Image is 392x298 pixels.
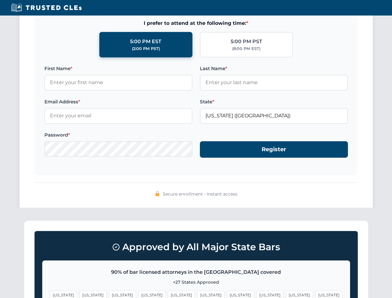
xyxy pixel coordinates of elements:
[50,279,342,286] p: +27 States Approved
[200,98,348,106] label: State
[200,75,348,90] input: Enter your last name
[132,46,160,52] div: (2:00 PM PST)
[44,108,192,124] input: Enter your email
[42,239,350,255] h3: Approved by All Major State Bars
[44,65,192,72] label: First Name
[9,3,83,12] img: Trusted CLEs
[44,19,348,27] span: I prefer to attend at the following time:
[44,98,192,106] label: Email Address
[44,131,192,139] label: Password
[50,268,342,276] p: 90% of bar licensed attorneys in the [GEOGRAPHIC_DATA] covered
[200,65,348,72] label: Last Name
[232,46,260,52] div: (8:00 PM EST)
[44,75,192,90] input: Enter your first name
[200,141,348,158] button: Register
[155,191,160,196] img: 🔒
[163,191,237,197] span: Secure enrollment • Instant access
[130,38,161,46] div: 5:00 PM EST
[231,38,262,46] div: 5:00 PM PST
[200,108,348,124] input: Florida (FL)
